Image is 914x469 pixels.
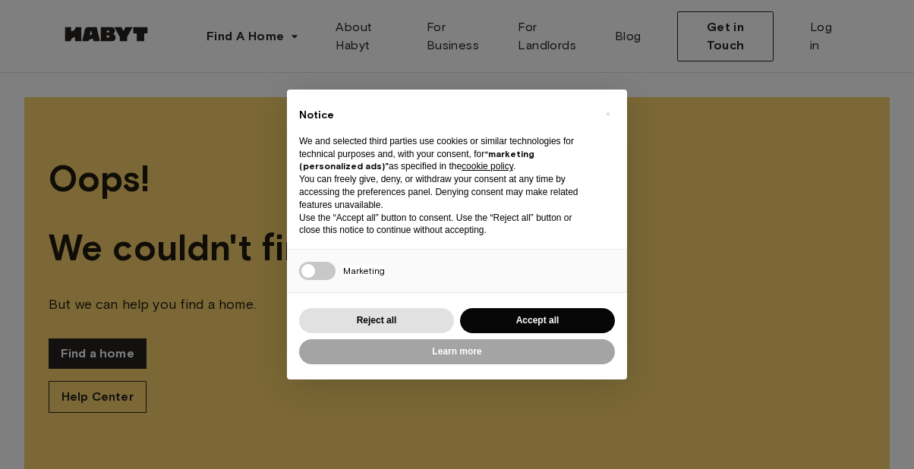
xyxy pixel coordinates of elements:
strong: “marketing (personalized ads)” [299,148,534,172]
button: Reject all [299,308,454,333]
span: × [605,105,610,123]
p: You can freely give, deny, or withdraw your consent at any time by accessing the preferences pane... [299,173,591,211]
button: Close this notice [595,102,619,126]
a: cookie policy [462,161,513,172]
button: Learn more [299,339,615,364]
p: Use the “Accept all” button to consent. Use the “Reject all” button or close this notice to conti... [299,212,591,238]
span: Marketing [343,265,385,276]
button: Accept all [460,308,615,333]
p: We and selected third parties use cookies or similar technologies for technical purposes and, wit... [299,135,591,173]
h2: Notice [299,108,591,123]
